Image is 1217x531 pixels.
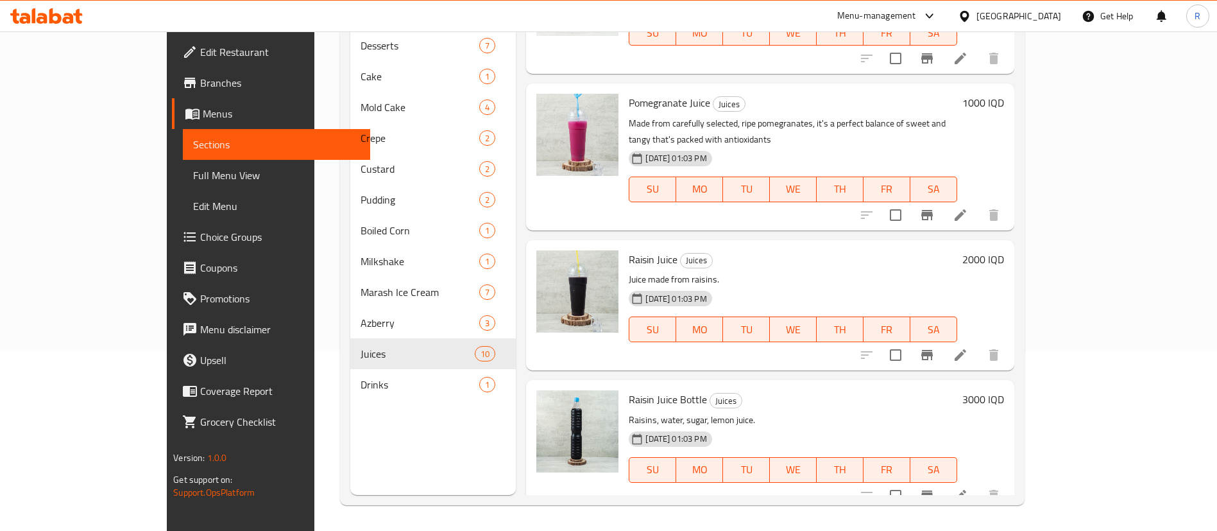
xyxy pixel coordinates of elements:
[915,320,952,339] span: SA
[479,284,495,300] div: items
[361,130,480,146] span: Crepe
[817,457,864,483] button: TH
[817,20,864,46] button: TH
[864,20,910,46] button: FR
[183,160,370,191] a: Full Menu View
[976,9,1061,23] div: [GEOGRAPHIC_DATA]
[634,320,671,339] span: SU
[172,283,370,314] a: Promotions
[629,317,676,342] button: SU
[640,433,711,445] span: [DATE] 01:03 PM
[915,180,952,198] span: SA
[629,20,676,46] button: SU
[869,320,905,339] span: FR
[681,320,718,339] span: MO
[912,480,942,511] button: Branch-specific-item
[361,69,480,84] span: Cake
[172,314,370,345] a: Menu disclaimer
[912,200,942,231] button: Branch-specific-item
[915,24,952,42] span: SA
[350,215,516,246] div: Boiled Corn1
[172,37,370,67] a: Edit Restaurant
[203,106,360,121] span: Menus
[361,377,480,392] span: Drinks
[193,168,360,183] span: Full Menu View
[676,457,723,483] button: MO
[350,338,516,369] div: Juices10
[912,340,942,370] button: Branch-specific-item
[629,250,677,269] span: Raisin Juice
[723,317,770,342] button: TU
[200,322,360,337] span: Menu disclaimer
[629,93,710,112] span: Pomegranate Juice
[480,379,495,391] span: 1
[723,177,770,202] button: TU
[350,277,516,308] div: Marash Ice Cream7
[869,180,905,198] span: FR
[172,222,370,252] a: Choice Groups
[864,177,910,202] button: FR
[864,457,910,483] button: FR
[978,200,1009,231] button: delete
[978,340,1009,370] button: delete
[475,348,495,360] span: 10
[361,346,475,361] span: Juices
[676,20,723,46] button: MO
[723,457,770,483] button: TU
[172,252,370,283] a: Coupons
[634,24,671,42] span: SU
[634,460,671,479] span: SU
[681,180,718,198] span: MO
[173,449,205,466] span: Version:
[882,342,909,369] span: Select to update
[173,471,232,488] span: Get support on:
[978,480,1009,511] button: delete
[728,24,765,42] span: TU
[676,177,723,202] button: MO
[837,8,916,24] div: Menu-management
[350,30,516,61] div: Desserts7
[480,132,495,144] span: 2
[200,44,360,60] span: Edit Restaurant
[350,92,516,123] div: Mold Cake4
[479,192,495,207] div: items
[629,272,957,288] p: Juice made from raisins.
[200,229,360,245] span: Choice Groups
[479,130,495,146] div: items
[536,390,618,473] img: Raisin Juice Bottle
[629,177,676,202] button: SU
[770,457,817,483] button: WE
[912,43,942,74] button: Branch-specific-item
[479,254,495,269] div: items
[480,40,495,52] span: 7
[361,284,480,300] span: Marash Ice Cream
[822,24,858,42] span: TH
[479,161,495,177] div: items
[728,180,765,198] span: TU
[480,163,495,175] span: 2
[775,180,812,198] span: WE
[172,376,370,406] a: Coverage Report
[770,20,817,46] button: WE
[713,96,745,112] div: Juices
[864,317,910,342] button: FR
[350,25,516,405] nav: Menu sections
[361,192,480,207] div: Pudding
[713,97,745,112] span: Juices
[172,67,370,98] a: Branches
[882,45,909,72] span: Select to update
[361,315,480,331] span: Azberry
[200,75,360,91] span: Branches
[770,317,817,342] button: WE
[953,347,968,363] a: Edit menu item
[361,100,480,115] div: Mold Cake
[173,484,255,501] a: Support.OpsPlatform
[770,177,817,202] button: WE
[640,152,711,164] span: [DATE] 01:03 PM
[479,100,495,115] div: items
[775,24,812,42] span: WE
[882,482,909,509] span: Select to update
